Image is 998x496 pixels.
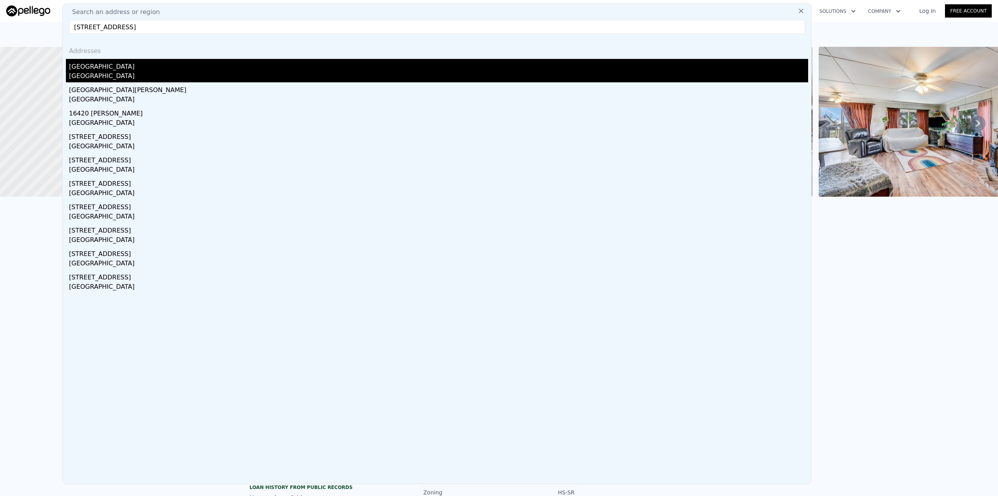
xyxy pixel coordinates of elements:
div: [GEOGRAPHIC_DATA] [69,188,808,199]
div: [STREET_ADDRESS] [69,176,808,188]
a: Free Account [945,4,992,18]
div: [GEOGRAPHIC_DATA] [69,142,808,153]
div: [GEOGRAPHIC_DATA] [69,95,808,106]
div: [STREET_ADDRESS] [69,270,808,282]
input: Enter an address, city, region, neighborhood or zip code [69,20,805,34]
div: Loan history from public records [249,484,405,491]
div: 16420 [PERSON_NAME] [69,106,808,118]
div: [GEOGRAPHIC_DATA] [69,59,808,71]
a: Log In [910,7,945,15]
div: [STREET_ADDRESS] [69,199,808,212]
div: [GEOGRAPHIC_DATA] [69,235,808,246]
button: Solutions [813,4,862,18]
div: [GEOGRAPHIC_DATA] [69,212,808,223]
div: [GEOGRAPHIC_DATA] [69,118,808,129]
button: Company [862,4,907,18]
div: [GEOGRAPHIC_DATA] [69,165,808,176]
div: [GEOGRAPHIC_DATA] [69,71,808,82]
div: [GEOGRAPHIC_DATA] [69,259,808,270]
span: Search an address or region [66,7,160,17]
div: [GEOGRAPHIC_DATA] [69,282,808,293]
div: [STREET_ADDRESS] [69,246,808,259]
div: [STREET_ADDRESS] [69,129,808,142]
div: Addresses [66,40,808,59]
div: [STREET_ADDRESS] [69,153,808,165]
div: [GEOGRAPHIC_DATA][PERSON_NAME] [69,82,808,95]
div: [STREET_ADDRESS] [69,223,808,235]
img: Pellego [6,5,50,16]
